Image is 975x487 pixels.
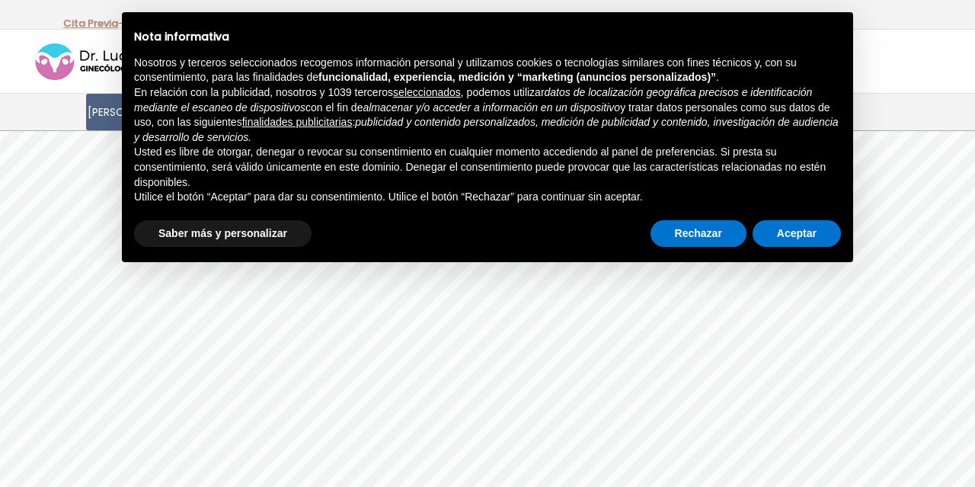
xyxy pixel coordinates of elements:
[134,56,841,85] p: Nosotros y terceros seleccionados recogemos información personal y utilizamos cookies o tecnologí...
[134,220,312,248] button: Saber más y personalizar
[363,101,620,114] em: almacenar y/o acceder a información en un dispositivo
[63,14,123,34] p: -
[651,220,746,248] button: Rechazar
[134,86,812,114] em: datos de localización geográfica precisos e identificación mediante el escaneo de dispositivos
[134,145,841,190] p: Usted es libre de otorgar, denegar o revocar su consentimiento en cualquier momento accediendo al...
[134,190,841,205] p: Utilice el botón “Aceptar” para dar su consentimiento. Utilice el botón “Rechazar” para continuar...
[134,85,841,145] p: En relación con la publicidad, nosotros y 1039 terceros , podemos utilizar con el fin de y tratar...
[134,30,841,43] h2: Nota informativa
[753,220,841,248] button: Aceptar
[88,104,171,121] span: [PERSON_NAME]
[63,16,118,30] a: Cita Previa
[318,71,716,83] strong: funcionalidad, experiencia, medición y “marketing (anuncios personalizados)”
[242,115,353,130] button: finalidades publicitarias
[393,85,461,101] button: seleccionados
[134,116,839,143] em: publicidad y contenido personalizados, medición de publicidad y contenido, investigación de audie...
[86,94,173,130] a: [PERSON_NAME]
